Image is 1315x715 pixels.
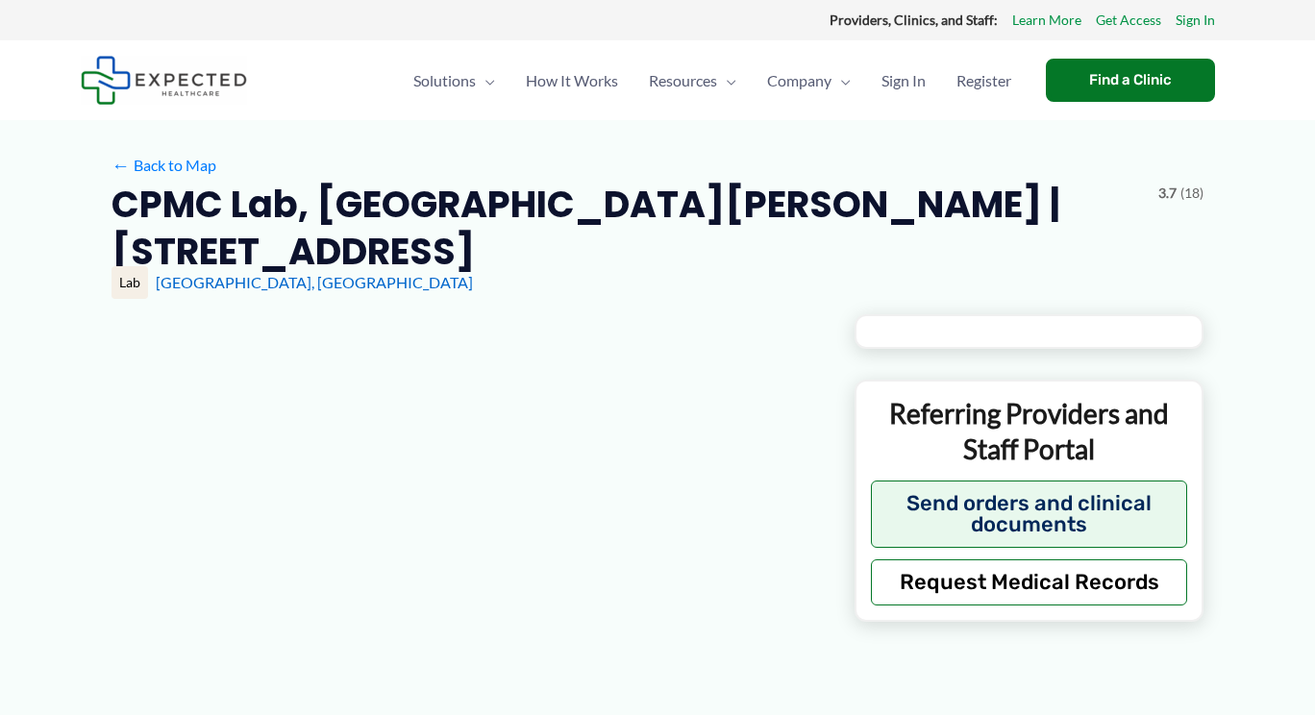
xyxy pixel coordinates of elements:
a: [GEOGRAPHIC_DATA], [GEOGRAPHIC_DATA] [156,273,473,291]
a: CompanyMenu Toggle [752,47,866,114]
a: ResourcesMenu Toggle [633,47,752,114]
img: Expected Healthcare Logo - side, dark font, small [81,56,247,105]
span: Menu Toggle [476,47,495,114]
span: Sign In [881,47,926,114]
span: Solutions [413,47,476,114]
strong: Providers, Clinics, and Staff: [830,12,998,28]
div: Lab [112,266,148,299]
h2: CPMC Lab, [GEOGRAPHIC_DATA][PERSON_NAME] | [STREET_ADDRESS] [112,181,1143,276]
a: Sign In [1176,8,1215,33]
a: Register [941,47,1027,114]
span: Menu Toggle [831,47,851,114]
p: Referring Providers and Staff Portal [871,396,1187,466]
button: Request Medical Records [871,559,1187,605]
span: Company [767,47,831,114]
a: Learn More [1012,8,1081,33]
span: (18) [1180,181,1203,206]
a: ←Back to Map [112,151,216,180]
span: Register [956,47,1011,114]
span: How It Works [526,47,618,114]
a: Sign In [866,47,941,114]
span: ← [112,156,130,174]
a: SolutionsMenu Toggle [398,47,510,114]
span: Resources [649,47,717,114]
span: Menu Toggle [717,47,736,114]
a: Get Access [1096,8,1161,33]
button: Send orders and clinical documents [871,481,1187,548]
a: How It Works [510,47,633,114]
a: Find a Clinic [1046,59,1215,102]
nav: Primary Site Navigation [398,47,1027,114]
span: 3.7 [1158,181,1177,206]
